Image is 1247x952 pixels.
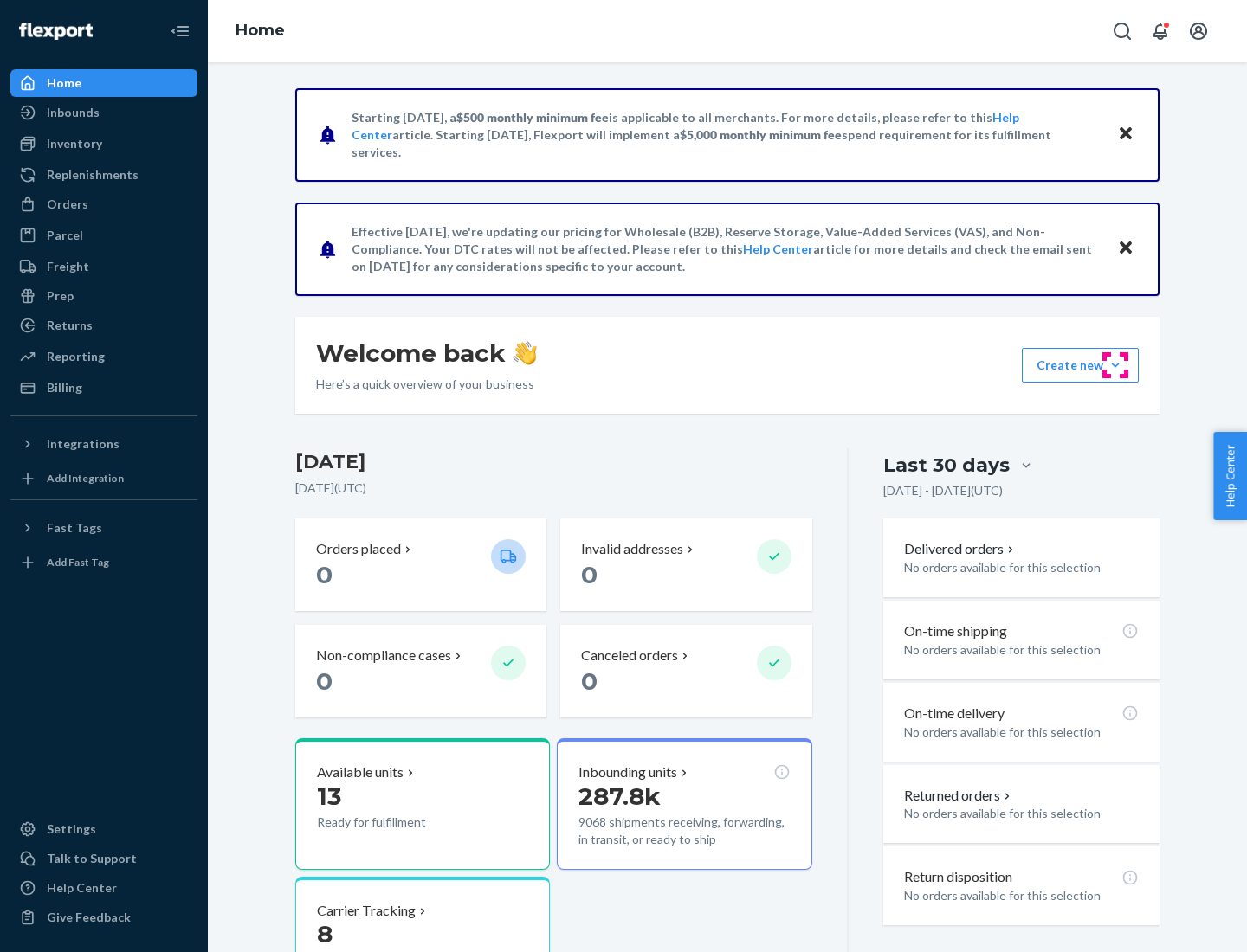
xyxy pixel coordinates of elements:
[47,104,100,121] div: Inbounds
[560,625,811,717] button: Canceled orders 0
[904,786,1014,806] button: Returned orders
[352,109,1101,161] p: Starting [DATE], a is applicable to all merchants. For more details, please refer to this article...
[1105,14,1140,48] button: Open Search Box
[10,845,197,872] a: Talk to Support
[904,641,1139,659] p: No orders available for this selection
[10,190,197,218] a: Orders
[47,379,82,396] div: Billing
[236,21,285,40] a: Home
[295,518,546,611] button: Orders placed 0
[578,762,677,782] p: Inbounding units
[47,820,96,838] div: Settings
[47,258,89,275] div: Freight
[47,555,109,569] div: Add Fast Tag
[317,814,477,831] p: Ready for fulfillment
[316,666,333,696] span: 0
[1181,14,1216,48] button: Open account menu
[557,738,811,870] button: Inbounding units287.8k9068 shipments receiving, forwarding, in transit, or ready to ship
[47,74,81,92] div: Home
[10,222,197,249] a: Parcel
[10,69,197,97] a: Home
[1115,122,1137,147] button: Close
[1115,236,1137,261] button: Close
[295,625,546,717] button: Non-compliance cases 0
[47,435,120,453] div: Integrations
[295,479,812,497] p: [DATE] ( UTC )
[47,519,102,537] div: Fast Tags
[316,646,451,666] p: Non-compliance cases
[47,850,137,867] div: Talk to Support
[10,374,197,402] a: Billing
[47,879,117,897] div: Help Center
[47,287,74,305] div: Prep
[47,909,131,926] div: Give Feedback
[295,448,812,476] h3: [DATE]
[10,874,197,902] a: Help Center
[904,805,1139,822] p: No orders available for this selection
[10,549,197,576] a: Add Fast Tag
[10,465,197,492] a: Add Integration
[47,317,93,334] div: Returns
[317,782,341,811] span: 13
[316,539,401,559] p: Orders placed
[10,514,197,542] button: Fast Tags
[352,223,1101,275] p: Effective [DATE], we're updating our pricing for Wholesale (B2B), Reserve Storage, Value-Added Se...
[10,99,197,126] a: Inbounds
[10,282,197,310] a: Prep
[904,704,1005,724] p: On-time delivery
[316,376,537,393] p: Here’s a quick overview of your business
[1022,348,1139,383] button: Create new
[222,6,299,56] ol: breadcrumbs
[904,539,1018,559] button: Delivered orders
[581,666,598,696] span: 0
[560,518,811,611] button: Invalid addresses 0
[19,23,93,40] img: Flexport logo
[581,560,598,589] span: 0
[316,338,537,369] h1: Welcome back
[578,782,661,811] span: 287.8k
[47,196,88,213] div: Orders
[10,430,197,458] button: Integrations
[317,762,404,782] p: Available units
[904,724,1139,741] p: No orders available for this selection
[456,110,609,125] span: $500 monthly minimum fee
[680,127,842,142] span: $5,000 monthly minimum fee
[10,904,197,931] button: Give Feedback
[581,646,678,666] p: Canceled orders
[578,814,790,848] p: 9068 shipments receiving, forwarding, in transit, or ready to ship
[47,227,83,244] div: Parcel
[581,539,683,559] p: Invalid addresses
[1213,432,1247,520] button: Help Center
[10,130,197,158] a: Inventory
[10,815,197,843] a: Settings
[316,560,333,589] span: 0
[904,867,1012,887] p: Return disposition
[10,312,197,339] a: Returns
[10,161,197,189] a: Replenishments
[513,341,537,365] img: hand-wave emoji
[904,559,1139,576] p: No orders available for this selection
[904,621,1007,641] p: On-time shipping
[295,738,550,870] button: Available units13Ready for fulfillment
[10,343,197,370] a: Reporting
[47,166,139,183] div: Replenishments
[317,919,333,949] span: 8
[10,253,197,280] a: Freight
[1143,14,1178,48] button: Open notifications
[904,887,1139,904] p: No orders available for this selection
[47,135,102,152] div: Inventory
[47,348,105,365] div: Reporting
[883,452,1010,479] div: Last 30 days
[163,14,197,48] button: Close Navigation
[743,241,813,256] a: Help Center
[47,471,124,486] div: Add Integration
[317,901,416,921] p: Carrier Tracking
[883,482,1003,499] p: [DATE] - [DATE] ( UTC )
